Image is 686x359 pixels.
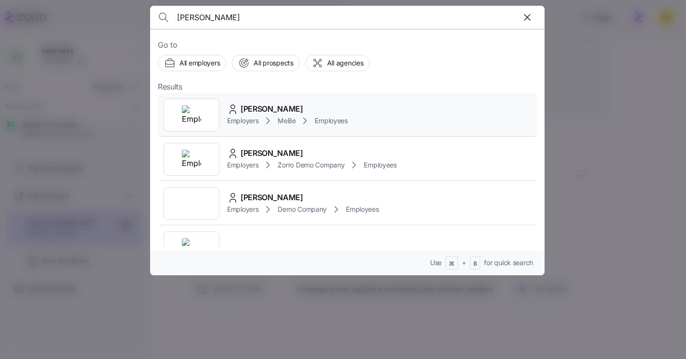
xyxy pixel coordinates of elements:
span: [PERSON_NAME] [241,103,303,115]
button: All prospects [232,55,299,71]
span: + [462,258,466,268]
span: All employers [179,58,220,68]
img: Employer logo [182,238,201,257]
span: Demo Company [278,205,327,214]
span: [PERSON_NAME] [241,147,303,159]
span: Employers [227,205,258,214]
span: Employers [227,160,258,170]
span: Results [158,81,182,93]
img: Employer logo [182,150,201,169]
span: Employees [364,160,396,170]
span: MeBe [278,116,295,126]
span: for quick search [484,258,533,268]
span: Zorro Demo Company [278,160,344,170]
span: All agencies [327,58,364,68]
span: All prospects [254,58,293,68]
span: Go to [158,39,537,51]
img: Employer logo [182,194,201,213]
span: B [473,260,477,268]
img: Employer logo [182,105,201,125]
span: Employees [315,116,347,126]
button: All agencies [305,55,370,71]
span: [PERSON_NAME] [241,192,303,204]
span: Employers [227,116,258,126]
button: All employers [158,55,226,71]
span: ⌘ [449,260,455,268]
span: Employees [346,205,379,214]
span: Use [430,258,442,268]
